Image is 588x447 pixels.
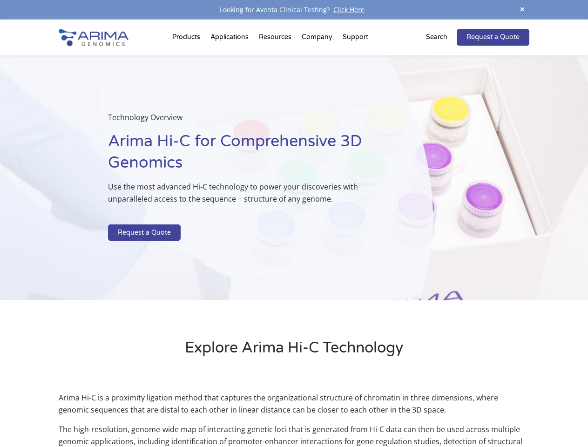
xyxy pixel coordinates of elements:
p: Arima Hi-C is a proximity ligation method that captures the organizational structure of chromatin... [59,392,529,423]
p: Use the most advanced Hi-C technology to power your discoveries with unparalleled access to the s... [108,181,386,212]
p: Technology Overview [108,111,386,131]
h2: Explore Arima Hi-C Technology [59,338,529,366]
img: Arima-Genomics-logo [59,29,128,46]
a: Request a Quote [108,224,181,241]
p: Search [426,31,447,43]
a: Request a Quote [457,29,529,46]
div: Looking for Aventa Clinical Testing? [59,4,529,16]
h1: Arima Hi-C for Comprehensive 3D Genomics [108,131,386,181]
a: Click Here [330,5,368,14]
